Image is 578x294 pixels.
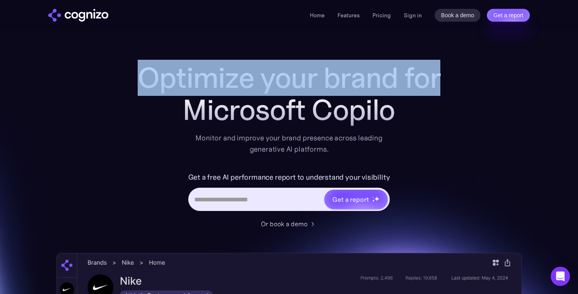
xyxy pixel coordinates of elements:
a: Features [338,12,360,19]
a: Pricing [372,12,391,19]
div: Get a report [332,195,368,204]
a: Get a reportstarstarstar [324,189,389,210]
a: Get a report [487,9,530,22]
img: cognizo logo [48,9,108,22]
div: Microsoft Copilo [128,94,450,126]
a: Home [310,12,325,19]
a: Sign in [404,10,422,20]
h1: Optimize your brand for [128,62,450,94]
img: star [372,199,375,202]
form: Hero URL Input Form [188,171,390,215]
a: Or book a demo [261,219,317,229]
img: star [372,197,373,198]
label: Get a free AI performance report to understand your visibility [188,171,390,184]
div: Monitor and improve your brand presence across leading generative AI platforms. [190,132,388,155]
div: Open Intercom Messenger [551,267,570,286]
a: home [48,9,108,22]
a: Book a demo [435,9,481,22]
img: star [374,196,379,201]
div: Or book a demo [261,219,307,229]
